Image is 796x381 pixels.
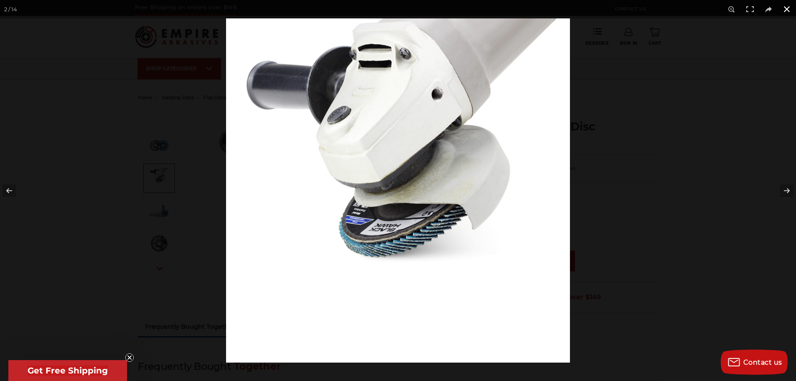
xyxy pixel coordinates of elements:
span: Get Free Shipping [28,366,108,376]
button: Close teaser [125,353,134,362]
img: bha-4-inch-zirconia-flap-disc-40-grit-angle-grinder__70157.1702401438.jpg [226,18,570,363]
button: Next (arrow right) [767,170,796,212]
span: Contact us [743,358,782,366]
div: Get Free ShippingClose teaser [8,360,127,381]
button: Contact us [721,350,788,375]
